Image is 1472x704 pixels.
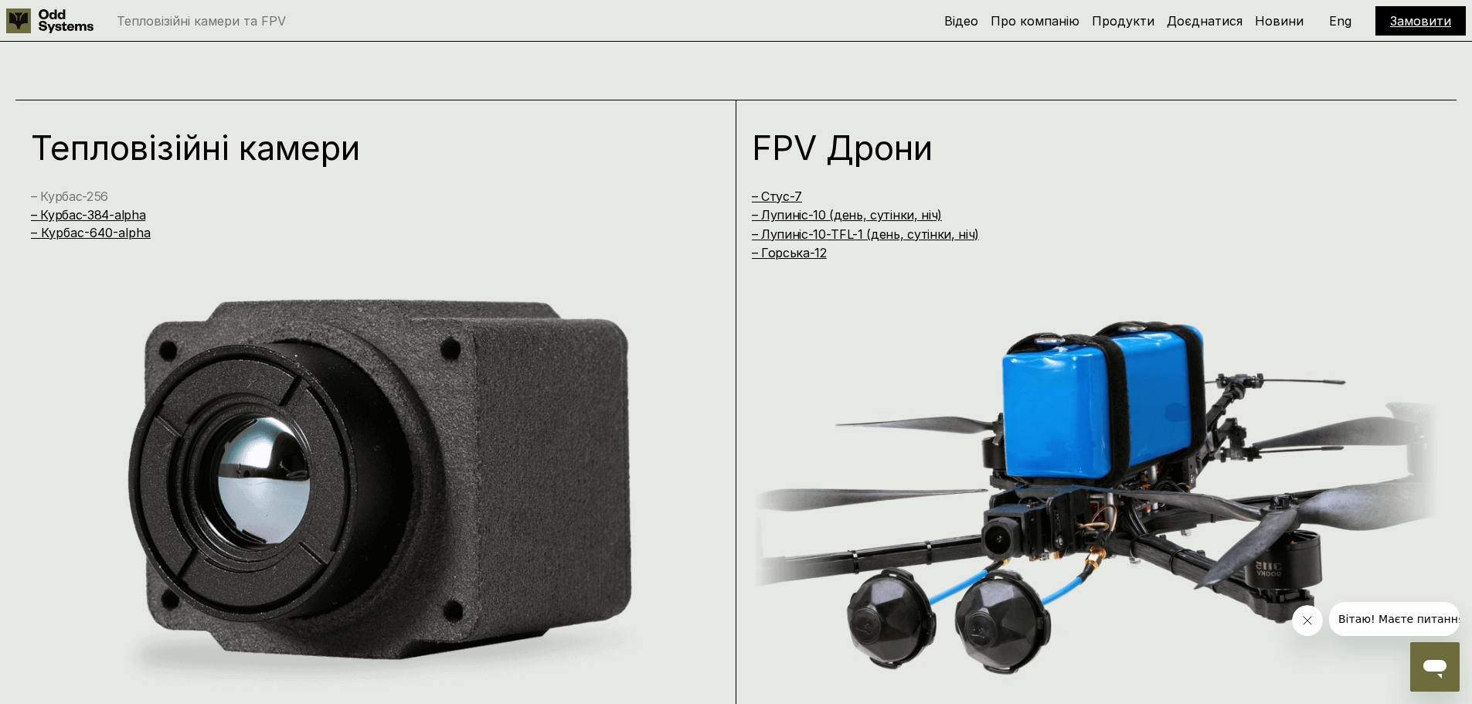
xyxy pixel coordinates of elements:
a: Новини [1255,13,1304,29]
a: – Стус-7 [752,189,802,204]
a: – Лупиніс-10 (день, сутінки, ніч) [752,207,942,223]
a: – Горська-12 [752,245,827,260]
h1: Тепловізійні камери [31,131,679,165]
a: – Лупиніс-10-TFL-1 (день, сутінки, ніч) [752,226,980,242]
iframe: Кнопка запуска окна обмена сообщениями [1410,642,1460,692]
a: – Курбас-384-alpha [31,207,145,223]
iframe: Сообщение от компании [1329,602,1460,636]
a: Відео [944,13,978,29]
a: Замовити [1390,13,1451,29]
a: Про компанію [991,13,1079,29]
a: Доєднатися [1167,13,1243,29]
p: Тепловізійні камери та FPV [117,15,286,27]
span: Вітаю! Маєте питання? [9,11,141,23]
p: Eng [1329,15,1351,27]
iframe: Закрыть сообщение [1292,605,1323,636]
a: – Курбас-256 [31,189,108,204]
a: Продукти [1092,13,1154,29]
a: – Курбас-640-alpha [31,225,151,240]
h1: FPV Дрони [752,131,1400,165]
